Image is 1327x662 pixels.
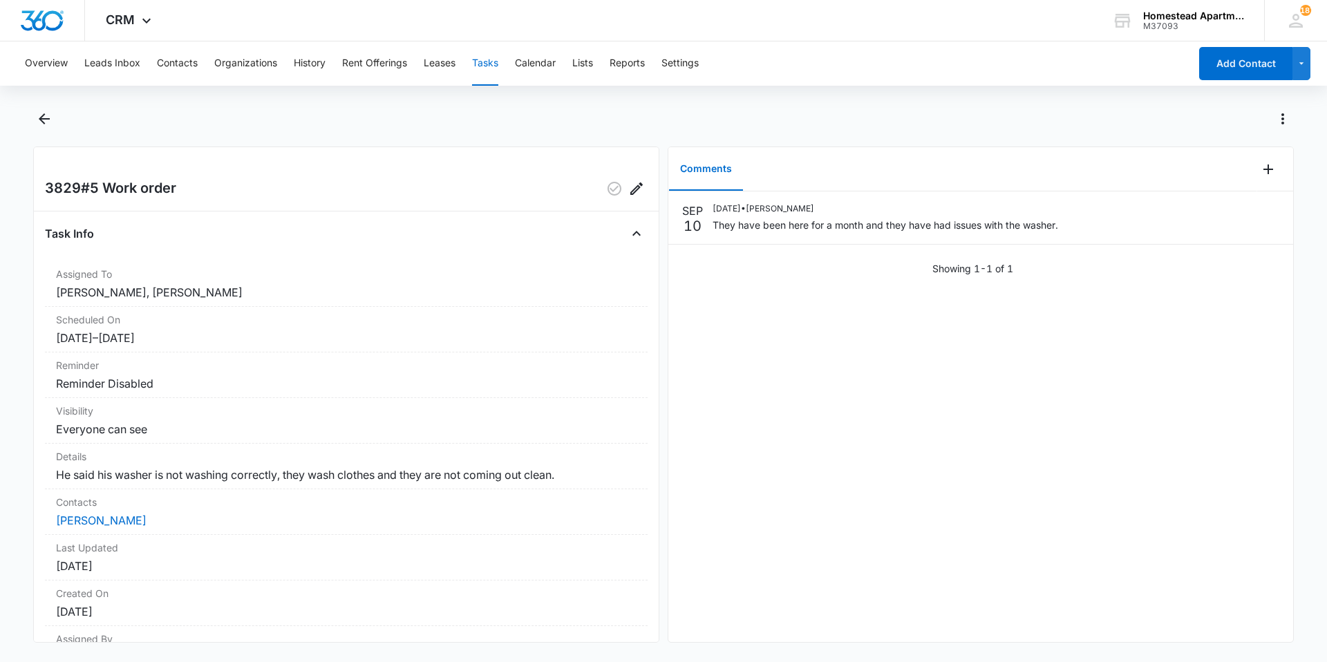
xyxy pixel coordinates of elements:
[45,489,648,535] div: Contacts[PERSON_NAME]
[56,284,637,301] dd: [PERSON_NAME], [PERSON_NAME]
[1143,10,1244,21] div: account name
[56,632,637,646] dt: Assigned By
[45,261,648,307] div: Assigned To[PERSON_NAME], [PERSON_NAME]
[1300,5,1311,16] div: notifications count
[45,535,648,580] div: Last Updated[DATE]
[515,41,556,86] button: Calendar
[56,466,637,483] dd: He said his washer is not washing correctly, they wash clothes and they are not coming out clean.
[56,558,637,574] dd: [DATE]
[932,261,1013,276] p: Showing 1-1 of 1
[472,41,498,86] button: Tasks
[25,41,68,86] button: Overview
[572,41,593,86] button: Lists
[56,495,637,509] dt: Contacts
[214,41,277,86] button: Organizations
[56,267,637,281] dt: Assigned To
[610,41,645,86] button: Reports
[56,421,637,437] dd: Everyone can see
[56,312,637,327] dt: Scheduled On
[56,586,637,600] dt: Created On
[625,178,648,200] button: Edit
[33,108,55,130] button: Back
[45,307,648,352] div: Scheduled On[DATE]–[DATE]
[106,12,135,27] span: CRM
[1143,21,1244,31] div: account id
[45,352,648,398] div: ReminderReminder Disabled
[56,375,637,392] dd: Reminder Disabled
[56,540,637,555] dt: Last Updated
[45,580,648,626] div: Created On[DATE]
[424,41,455,86] button: Leases
[45,225,94,242] h4: Task Info
[713,202,1058,215] p: [DATE] • [PERSON_NAME]
[84,41,140,86] button: Leads Inbox
[56,603,637,620] dd: [DATE]
[56,358,637,372] dt: Reminder
[45,398,648,444] div: VisibilityEveryone can see
[1257,158,1279,180] button: Add Comment
[682,202,703,219] p: SEP
[294,41,326,86] button: History
[45,444,648,489] div: DetailsHe said his washer is not washing correctly, they wash clothes and they are not coming out...
[1300,5,1311,16] span: 187
[56,513,147,527] a: [PERSON_NAME]
[684,219,702,233] p: 10
[1272,108,1294,130] button: Actions
[56,404,637,418] dt: Visibility
[1199,47,1292,80] button: Add Contact
[342,41,407,86] button: Rent Offerings
[157,41,198,86] button: Contacts
[669,148,743,191] button: Comments
[625,223,648,245] button: Close
[45,178,176,200] h2: 3829#5 Work order
[56,449,637,464] dt: Details
[56,330,637,346] dd: [DATE] – [DATE]
[661,41,699,86] button: Settings
[713,218,1058,232] p: They have been here for a month and they have had issues with the washer.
